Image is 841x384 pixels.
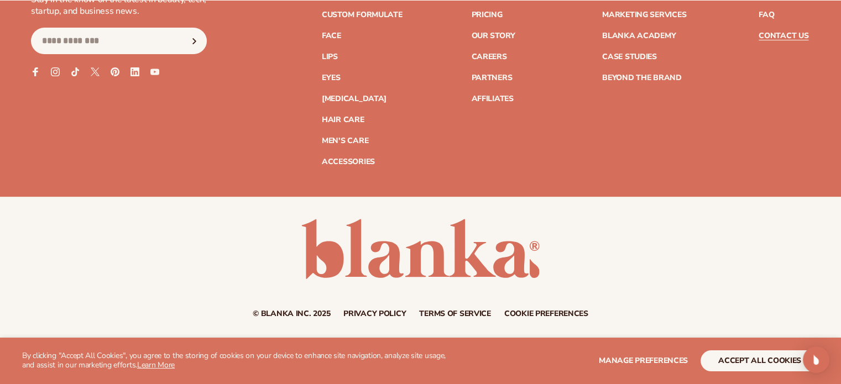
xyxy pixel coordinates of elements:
a: Pricing [471,11,502,19]
a: Accessories [322,158,375,166]
button: Manage preferences [599,350,688,371]
a: FAQ [759,11,774,19]
small: © Blanka Inc. 2025 [253,308,330,319]
a: Face [322,32,341,40]
a: Terms of service [419,310,491,318]
a: Careers [471,53,506,61]
div: Open Intercom Messenger [803,346,829,373]
a: Privacy policy [343,310,406,318]
a: Affiliates [471,95,513,103]
button: Subscribe [182,28,206,54]
a: Custom formulate [322,11,403,19]
a: Our Story [471,32,515,40]
a: Blanka Academy [602,32,676,40]
a: Men's Care [322,137,368,145]
a: Eyes [322,74,341,82]
a: Case Studies [602,53,657,61]
a: Learn More [137,360,175,370]
button: accept all cookies [701,350,819,371]
a: Lips [322,53,338,61]
a: Contact Us [759,32,808,40]
a: [MEDICAL_DATA] [322,95,386,103]
a: Cookie preferences [504,310,588,318]
a: Partners [471,74,512,82]
a: Marketing services [602,11,686,19]
a: Beyond the brand [602,74,682,82]
p: By clicking "Accept All Cookies", you agree to the storing of cookies on your device to enhance s... [22,351,458,370]
a: Hair Care [322,116,364,124]
span: Manage preferences [599,355,688,366]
